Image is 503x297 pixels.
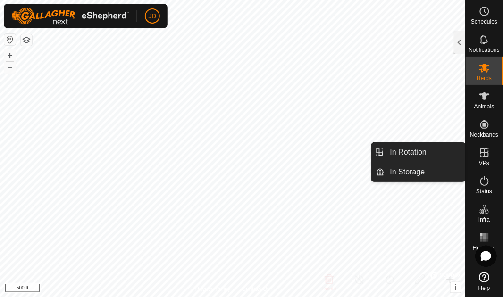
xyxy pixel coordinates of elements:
span: Animals [474,104,495,109]
a: In Rotation [385,143,465,162]
span: Heatmap [473,245,496,251]
button: – [4,62,16,73]
span: i [455,283,457,291]
a: Contact Us [242,285,270,293]
a: In Storage [385,163,465,181]
span: Help [478,285,490,291]
span: Schedules [471,19,497,25]
a: Help [466,268,503,295]
span: Infra [478,217,490,223]
span: Neckbands [470,132,498,138]
button: Map Layers [21,34,32,46]
span: Notifications [469,47,500,53]
img: Gallagher Logo [11,8,129,25]
button: + [4,49,16,61]
li: In Rotation [372,143,465,162]
span: JD [148,11,156,21]
li: In Storage [372,163,465,181]
span: In Storage [390,166,425,178]
span: In Rotation [390,147,427,158]
span: VPs [479,160,489,166]
button: i [451,282,461,293]
span: Status [476,189,492,194]
button: Reset Map [4,34,16,45]
span: Herds [477,75,492,81]
a: Privacy Policy [195,285,231,293]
